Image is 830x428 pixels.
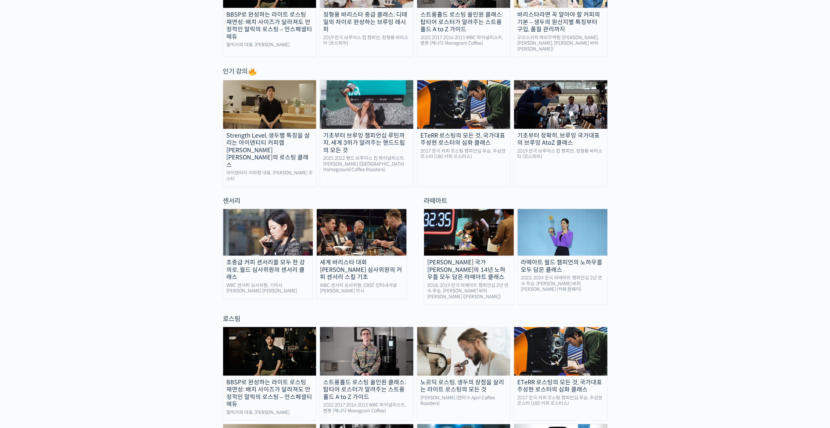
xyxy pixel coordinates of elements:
[223,283,313,294] div: WBC 센서리 심사위원, 기미사 [PERSON_NAME] [PERSON_NAME]
[417,80,510,128] img: eterr-roasting_course-thumbnail.jpg
[316,209,407,299] a: 세계 바리스타 대회 [PERSON_NAME] 심사위원의 커피 센서리 스킬 기초 WBC 센서리 심사위원, CBSC 인터내셔널 [PERSON_NAME] 이사
[514,80,607,128] img: hyungyongjeong_thumbnail.jpg
[514,35,607,52] div: 모모스커피 해외무역팀 ([PERSON_NAME], [PERSON_NAME], [PERSON_NAME] 바리[PERSON_NAME])
[21,216,24,222] span: 홈
[2,207,43,223] a: 홈
[223,327,317,421] a: BBSP로 완성하는 라이트 로스팅 재연성: 배치 사이즈가 달라져도 안정적인 말릭의 로스팅 – 언스페셜티 에듀 말릭커피 대표, [PERSON_NAME]
[101,216,109,222] span: 설정
[223,327,316,375] img: malic-roasting-class_course-thumbnail.jpg
[317,259,406,281] div: 세계 바리스타 대회 [PERSON_NAME] 심사위원의 커피 센서리 스킬 기초
[517,209,608,305] a: 라떼아트 월드 챔피언의 노하우를 모두 담은 클래스 2023, 2024 한국 라떼아트 챔피언십 2년 연속 우승, [PERSON_NAME] 바리[PERSON_NAME] (카페 원웨이)
[317,209,406,256] img: seonheeyoon_thumbnail.jpeg
[223,259,313,281] div: 초중급 커피 센서리를 모두 한 강의로, 월드 심사위원의 센서리 클래스
[320,132,413,154] div: 기초부터 브루잉 챔피언십 루틴까지, 세계 3위가 알려주는 핸드드립의 모든 것
[249,68,256,76] img: 🔥
[424,209,514,256] img: wonjaechoi-course-thumbnail.jpeg
[317,283,406,294] div: WBC 센서리 심사위원, CBSC 인터내셔널 [PERSON_NAME] 이사
[223,379,316,408] div: BBSP로 완성하는 라이트 로스팅 재연성: 배치 사이즈가 달라져도 안정적인 말릭의 로스팅 – 언스페셜티 에듀
[417,327,511,421] a: 노르딕 로스팅, 생두의 장점을 살리는 라이트 로스팅의 모든 것 [PERSON_NAME] (덴마크 April Coffee Roasters)
[417,395,510,406] div: [PERSON_NAME] (덴마크 April Coffee Roasters)
[514,379,607,393] div: ETeRR 로스팅의 모든 것, 국가대표 주성현 로스터의 심화 클래스
[514,395,607,406] div: 2017 한국 커피 로스팅 챔피언십 우승, 주성현 로스터 (180 커피 로스터스)
[320,327,414,421] a: 스트롱홀드 로스팅 올인원 클래스: 탑티어 로스터가 알려주는 스트롱홀드 A to Z 가이드 2022 2017 2016 2015 WBC 파이널리스트, 벤풋 (캐나다 Monogra...
[320,11,413,33] div: 정형용 바리스타 중급 클래스: 디테일의 차이로 완성하는 브루잉 레시피
[518,275,607,292] div: 2023, 2024 한국 라떼아트 챔피언십 2년 연속 우승, [PERSON_NAME] 바리[PERSON_NAME] (카페 원웨이)
[417,327,510,375] img: nordic-roasting-course-thumbnail.jpeg
[514,148,607,160] div: 2019 한국 브루어스 컵 챔피언, 정형용 바리스타 (코스피어)
[320,402,413,414] div: 2022 2017 2016 2015 WBC 파이널리스트, 벤풋 (캐나다 Monogram Coffee)
[223,11,316,40] div: BBSP로 완성하는 라이트 로스팅 재연성: 배치 사이즈가 달라져도 안정적인 말릭의 로스팅 – 언스페셜티 에듀
[424,209,514,305] a: [PERSON_NAME] 국가[PERSON_NAME]의 14년 노하우를 모두 담은 라떼아트 클래스 2018, 2019 한국 라떼아트 챔피언십 2년 연속 우승, [PERSON_...
[320,35,413,46] div: 2019 한국 브루어스 컵 챔피언, 정형용 바리스타 (코스피어)
[514,132,607,147] div: 기초부터 정확히, 브루잉 국가대표의 브루잉 AtoZ 클래스
[223,170,316,182] div: 아이덴티티 커피랩 대표, [PERSON_NAME] 로스터
[223,209,313,256] img: inyoungsong_course_thumbnail.jpg
[417,35,510,46] div: 2022 2017 2016 2015 WBC 파이널리스트, 벤풋 (캐나다 Monogram Coffee)
[320,155,413,173] div: 2025 2022 월드 브루어스 컵 파이널리스트, [PERSON_NAME] ([GEOGRAPHIC_DATA] Homeground Coffee Roasters)
[223,67,608,77] div: 인기 강의
[320,80,414,187] a: 기초부터 브루잉 챔피언십 루틴까지, 세계 3위가 알려주는 핸드드립의 모든 것 2025 2022 월드 브루어스 컵 파이널리스트, [PERSON_NAME] ([GEOGRAPHIC...
[43,207,84,223] a: 대화
[424,259,514,281] div: [PERSON_NAME] 국가[PERSON_NAME]의 14년 노하우를 모두 담은 라떼아트 클래스
[518,209,607,256] img: latte-art_course-thumbnail.jpeg
[84,207,125,223] a: 설정
[417,80,511,187] a: ETeRR 로스팅의 모든 것, 국가대표 주성현 로스터의 심화 클래스 2017 한국 커피 로스팅 챔피언십 우승, 주성현 로스터 (180 커피 로스터스)
[417,148,510,160] div: 2017 한국 커피 로스팅 챔피언십 우승, 주성현 로스터 (180 커피 로스터스)
[60,217,68,222] span: 대화
[518,259,607,273] div: 라떼아트 월드 챔피언의 노하우를 모두 담은 클래스
[417,379,510,393] div: 노르딕 로스팅, 생두의 장점을 살리는 라이트 로스팅의 모든 것
[223,209,313,299] a: 초중급 커피 센서리를 모두 한 강의로, 월드 심사위원의 센서리 클래스 WBC 센서리 심사위원, 기미사 [PERSON_NAME] [PERSON_NAME]
[514,327,608,421] a: ETeRR 로스팅의 모든 것, 국가대표 주성현 로스터의 심화 클래스 2017 한국 커피 로스팅 챔피언십 우승, 주성현 로스터 (180 커피 로스터스)
[320,327,413,375] img: stronghold-roasting_course-thumbnail.jpg
[417,132,510,147] div: ETeRR 로스팅의 모든 것, 국가대표 주성현 로스터의 심화 클래스
[320,379,413,401] div: 스트롱홀드 로스팅 올인원 클래스: 탑티어 로스터가 알려주는 스트롱홀드 A to Z 가이드
[223,42,316,48] div: 말릭커피 대표, [PERSON_NAME]
[514,327,607,375] img: eterr-roasting_course-thumbnail.jpg
[514,80,608,187] a: 기초부터 정확히, 브루잉 국가대표의 브루잉 AtoZ 클래스 2019 한국 브루어스 컵 챔피언, 정형용 바리스타 (코스피어)
[424,283,514,300] div: 2018, 2019 한국 라떼아트 챔피언십 2년 연속 우승, [PERSON_NAME] 바리[PERSON_NAME] ([PERSON_NAME])
[223,132,316,169] div: Strength Level, 생두별 특징을 살리는 아이덴티티 커피랩 [PERSON_NAME] [PERSON_NAME]의 로스팅 클래스
[223,80,316,128] img: identity-roasting_course-thumbnail.jpg
[223,410,316,416] div: 말릭커피 대표, [PERSON_NAME]
[417,11,510,33] div: 스트롱홀드 로스팅 올인원 클래스: 탑티어 로스터가 알려주는 스트롱홀드 A to Z 가이드
[223,80,317,187] a: Strength Level, 생두별 특징을 살리는 아이덴티티 커피랩 [PERSON_NAME] [PERSON_NAME]의 로스팅 클래스 아이덴티티 커피랩 대표, [PERSON_...
[514,11,607,33] div: 바리스타라면 꼭 알아야 할 커피의 기본 – 생두의 원산지별 특징부터 구입, 품질 관리까지
[223,315,608,323] div: 로스팅
[219,197,410,205] div: 센서리
[420,197,611,205] div: 라떼아트
[320,80,413,128] img: from-brewing-basics-to-competition_course-thumbnail.jpg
